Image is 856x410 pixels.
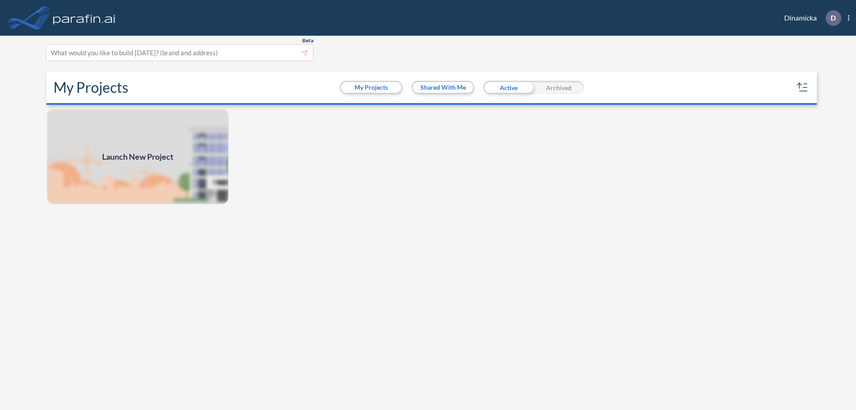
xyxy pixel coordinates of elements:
[831,14,836,22] p: D
[302,37,313,44] span: Beta
[46,108,229,205] a: Launch New Project
[46,108,229,205] img: add
[483,81,534,94] div: Active
[413,82,473,93] button: Shared With Me
[341,82,401,93] button: My Projects
[534,81,584,94] div: Archived
[795,80,810,95] button: sort
[53,79,128,96] h2: My Projects
[102,151,173,163] span: Launch New Project
[771,10,849,26] div: Dinamicka
[51,9,117,27] img: logo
